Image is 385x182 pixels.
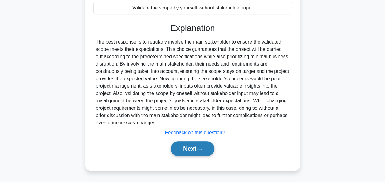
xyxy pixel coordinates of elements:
[165,130,225,135] a: Feedback on this question?
[171,141,214,156] button: Next
[96,38,289,127] div: The best response is to regularly involve the main stakeholder to ensure the validated scope meet...
[93,2,292,14] div: Validate the scope by yourself without stakeholder input
[97,23,288,33] h3: Explanation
